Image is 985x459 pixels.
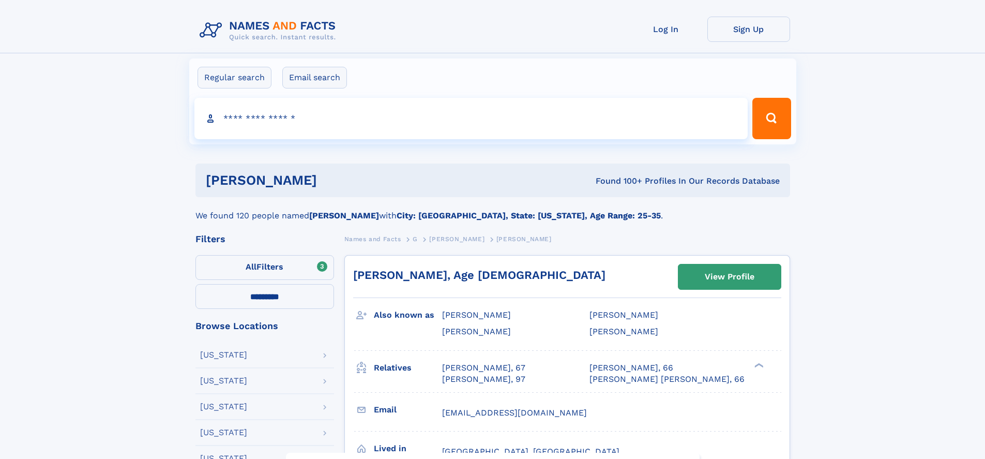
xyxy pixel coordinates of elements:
[589,362,673,374] a: [PERSON_NAME], 66
[442,310,511,320] span: [PERSON_NAME]
[705,265,754,289] div: View Profile
[442,362,525,374] a: [PERSON_NAME], 67
[678,264,781,289] a: View Profile
[200,351,247,359] div: [US_STATE]
[200,428,247,437] div: [US_STATE]
[195,321,334,331] div: Browse Locations
[195,197,790,222] div: We found 120 people named with .
[374,306,442,324] h3: Also known as
[374,440,442,457] h3: Lived in
[194,98,748,139] input: search input
[589,327,658,336] span: [PERSON_NAME]
[442,374,525,385] a: [PERSON_NAME], 97
[707,17,790,42] a: Sign Up
[206,174,457,187] h1: [PERSON_NAME]
[429,235,484,243] span: [PERSON_NAME]
[246,262,256,272] span: All
[200,403,247,411] div: [US_STATE]
[309,211,379,220] b: [PERSON_NAME]
[374,359,442,377] h3: Relatives
[195,17,344,45] img: Logo Names and Facts
[374,401,442,419] h3: Email
[752,98,791,139] button: Search Button
[282,67,347,88] label: Email search
[589,310,658,320] span: [PERSON_NAME]
[413,232,418,245] a: G
[195,255,334,280] label: Filters
[442,447,619,456] span: [GEOGRAPHIC_DATA], [GEOGRAPHIC_DATA]
[589,374,745,385] a: [PERSON_NAME] [PERSON_NAME], 66
[442,408,587,418] span: [EMAIL_ADDRESS][DOMAIN_NAME]
[344,232,401,245] a: Names and Facts
[353,269,605,282] a: [PERSON_NAME], Age [DEMOGRAPHIC_DATA]
[456,175,780,187] div: Found 100+ Profiles In Our Records Database
[397,211,661,220] b: City: [GEOGRAPHIC_DATA], State: [US_STATE], Age Range: 25-35
[195,234,334,244] div: Filters
[496,235,552,243] span: [PERSON_NAME]
[200,377,247,385] div: [US_STATE]
[752,362,764,368] div: ❯
[198,67,271,88] label: Regular search
[429,232,484,245] a: [PERSON_NAME]
[625,17,707,42] a: Log In
[413,235,418,243] span: G
[442,327,511,336] span: [PERSON_NAME]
